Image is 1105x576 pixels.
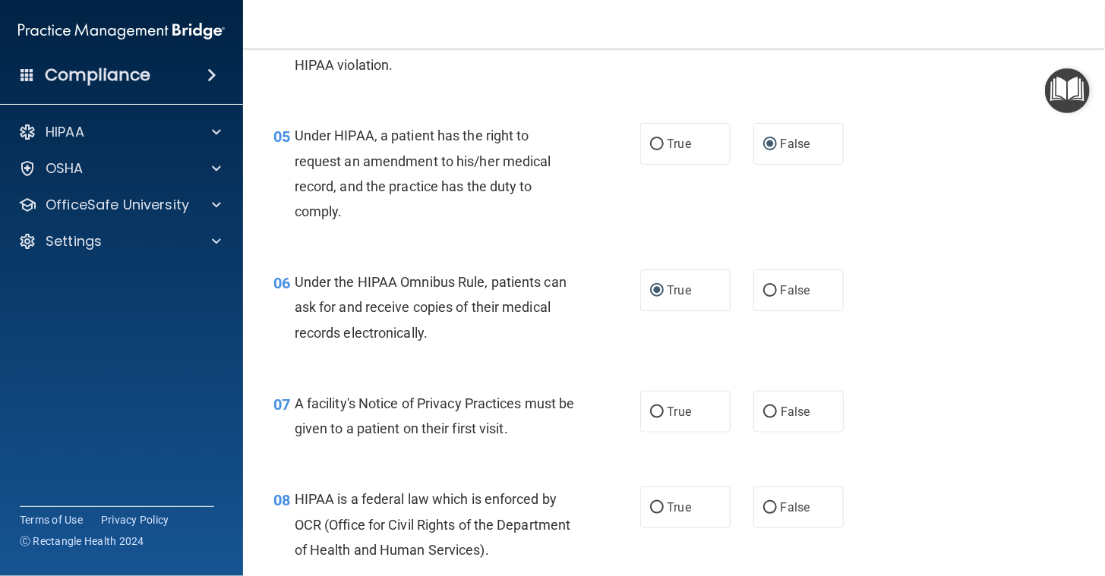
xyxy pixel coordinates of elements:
[295,395,575,436] span: A facility's Notice of Privacy Practices must be given to a patient on their first visit.
[18,123,221,141] a: HIPAA
[18,159,221,178] a: OSHA
[273,274,290,292] span: 06
[650,285,664,297] input: True
[18,16,225,46] img: PMB logo
[781,137,810,151] span: False
[20,512,83,527] a: Terms of Use
[650,139,664,150] input: True
[763,407,777,418] input: False
[650,407,664,418] input: True
[650,502,664,514] input: True
[295,491,571,557] span: HIPAA is a federal law which is enforced by OCR (Office for Civil Rights of the Department of Hea...
[45,65,150,86] h4: Compliance
[18,196,221,214] a: OfficeSafe University
[46,159,84,178] p: OSHA
[781,404,810,419] span: False
[295,127,551,219] span: Under HIPAA, a patient has the right to request an amendment to his/her medical record, and the p...
[46,196,189,214] p: OfficeSafe University
[763,502,777,514] input: False
[1045,68,1090,113] button: Open Resource Center
[668,500,691,515] span: True
[273,127,290,146] span: 05
[295,274,567,340] span: Under the HIPAA Omnibus Rule, patients can ask for and receive copies of their medical records el...
[781,500,810,515] span: False
[101,512,169,527] a: Privacy Policy
[18,232,221,250] a: Settings
[668,283,691,297] span: True
[781,283,810,297] span: False
[668,137,691,151] span: True
[46,123,84,141] p: HIPAA
[46,232,102,250] p: Settings
[273,395,290,414] span: 07
[763,139,777,150] input: False
[273,491,290,509] span: 08
[20,534,144,549] span: Ⓒ Rectangle Health 2024
[763,285,777,297] input: False
[668,404,691,419] span: True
